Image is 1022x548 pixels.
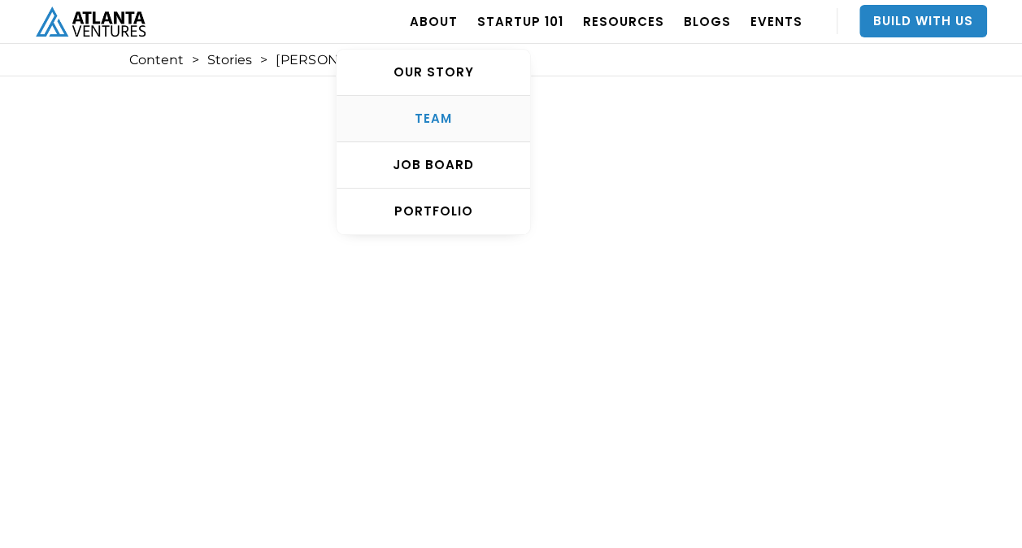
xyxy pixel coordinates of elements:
a: TEAM [337,96,530,142]
div: PORTFOLIO [337,203,530,220]
div: > [260,52,267,68]
a: Job Board [337,142,530,189]
div: OUR STORY [337,64,530,80]
a: PORTFOLIO [337,189,530,234]
a: Content [129,52,184,68]
a: OUR STORY [337,50,530,96]
div: > [192,52,199,68]
div: Job Board [337,157,530,173]
div: [PERSON_NAME] [276,52,391,68]
a: Build With Us [859,5,987,37]
div: TEAM [337,111,530,127]
a: Stories [207,52,252,68]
